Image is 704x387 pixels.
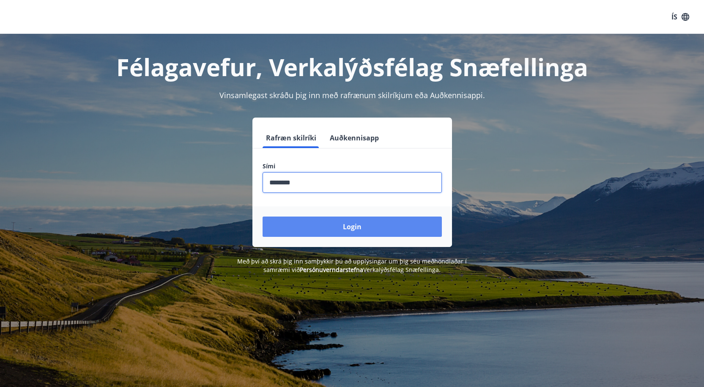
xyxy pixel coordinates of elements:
[263,128,320,148] button: Rafræn skilríki
[219,90,485,100] span: Vinsamlegast skráðu þig inn með rafrænum skilríkjum eða Auðkennisappi.
[263,217,442,237] button: Login
[237,257,467,274] span: Með því að skrá þig inn samþykkir þú að upplýsingar um þig séu meðhöndlaðar í samræmi við Verkalý...
[263,162,442,170] label: Sími
[300,266,363,274] a: Persónuverndarstefna
[667,9,694,25] button: ÍS
[326,128,382,148] button: Auðkennisapp
[58,51,646,83] h1: Félagavefur, Verkalýðsfélag Snæfellinga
